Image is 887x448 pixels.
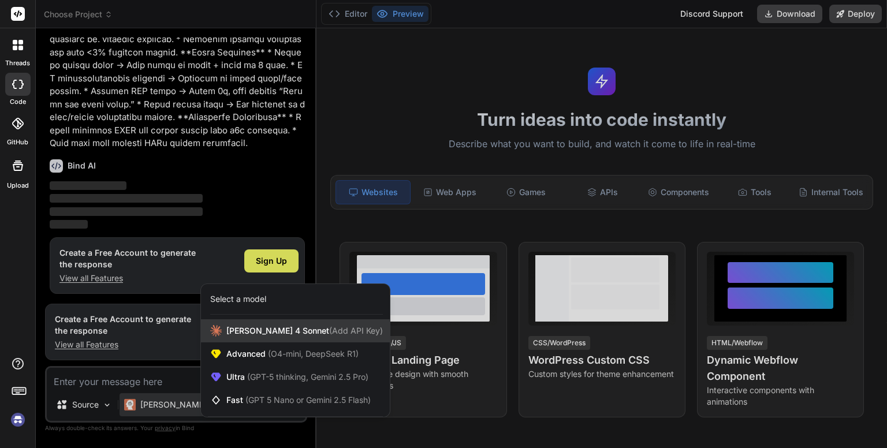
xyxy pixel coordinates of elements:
[245,395,371,405] span: (GPT 5 Nano or Gemini 2.5 Flash)
[226,394,371,406] span: Fast
[5,58,30,68] label: threads
[8,410,28,430] img: signin
[245,372,368,382] span: (GPT-5 thinking, Gemini 2.5 Pro)
[210,293,266,305] div: Select a model
[226,371,368,383] span: Ultra
[10,97,26,107] label: code
[7,181,29,191] label: Upload
[226,348,359,360] span: Advanced
[266,349,359,359] span: (O4-mini, DeepSeek R1)
[7,137,28,147] label: GitHub
[329,326,383,335] span: (Add API Key)
[226,325,383,337] span: [PERSON_NAME] 4 Sonnet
